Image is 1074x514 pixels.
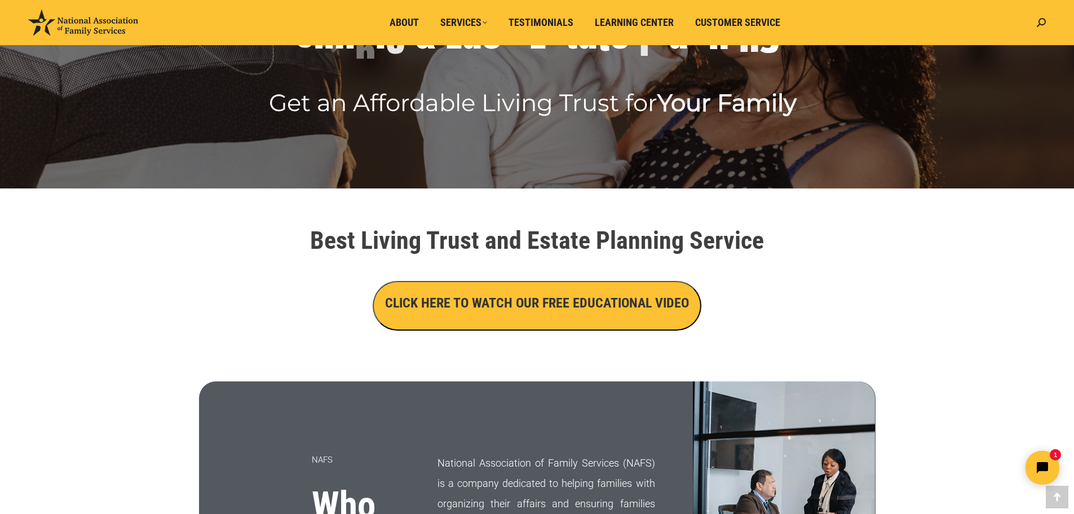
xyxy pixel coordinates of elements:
a: Testimonials [501,12,581,33]
a: About [382,12,427,33]
div: E [445,9,462,54]
button: CLICK HERE TO WATCH OUR FREE EDUCATIONAL VIDEO [373,281,701,331]
a: Learning Center [587,12,682,33]
b: Your Family [657,88,797,117]
a: Customer Service [687,12,788,33]
div: p [355,35,375,80]
div: l [375,9,386,54]
div: a [578,9,598,54]
div: S [295,8,314,53]
span: About [390,16,419,29]
img: National Association of Family Services [28,10,138,36]
div: i [314,9,324,54]
div: a [669,9,688,54]
div: s [482,9,501,54]
div: t [565,9,578,54]
div: E [529,9,546,54]
div: n [739,12,759,58]
a: CLICK HERE TO WATCH OUR FREE EDUCATIONAL VIDEO [373,298,701,310]
div: n [709,10,729,55]
p: NAFS [312,450,410,470]
div: a [462,9,482,54]
span: Services [440,16,487,29]
div: e [610,9,630,54]
div: m [324,9,355,54]
rs-layer: Get an Affordable Living Trust for [269,93,797,113]
h3: CLICK HERE TO WATCH OUR FREE EDUCATIONAL VIDEO [385,293,689,313]
span: Customer Service [695,16,780,29]
iframe: Tidio Chat [875,441,1069,494]
span: Learning Center [595,16,674,29]
div: & [415,9,436,54]
h1: Best Living Trust and Estate Planning Service [222,228,853,253]
div: g [759,8,780,54]
span: Testimonials [509,16,573,29]
div: t [598,11,610,56]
